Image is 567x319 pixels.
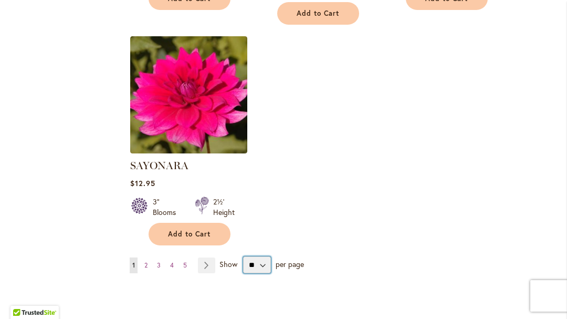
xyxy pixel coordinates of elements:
div: 3" Blooms [153,197,182,218]
span: 5 [183,261,187,269]
img: SAYONARA [130,36,247,153]
button: Add to Cart [149,223,230,245]
a: 5 [181,258,190,273]
a: SAYONARA [130,159,188,172]
span: 1 [132,261,135,269]
a: 3 [154,258,163,273]
span: 4 [170,261,174,269]
span: Add to Cart [168,230,211,239]
span: $12.95 [130,178,155,188]
span: 3 [157,261,161,269]
span: Add to Cart [297,9,340,18]
a: 2 [142,258,150,273]
iframe: Launch Accessibility Center [8,282,37,311]
span: Show [219,259,237,269]
span: per page [276,259,304,269]
div: 2½' Height [213,197,235,218]
a: 4 [167,258,176,273]
span: 2 [144,261,148,269]
button: Add to Cart [277,2,359,25]
a: SAYONARA [130,146,247,156]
